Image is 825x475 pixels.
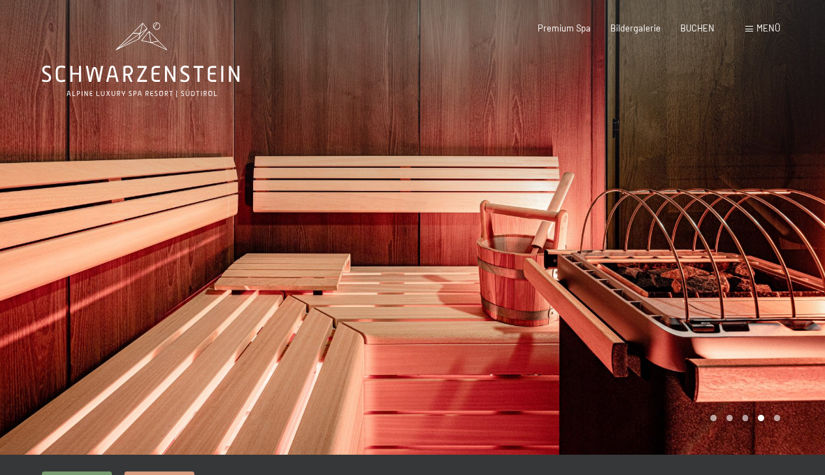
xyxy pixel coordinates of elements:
a: BUCHEN [680,22,715,34]
span: Menü [756,22,780,34]
a: Bildergalerie [610,22,661,34]
a: Premium Spa [538,22,591,34]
